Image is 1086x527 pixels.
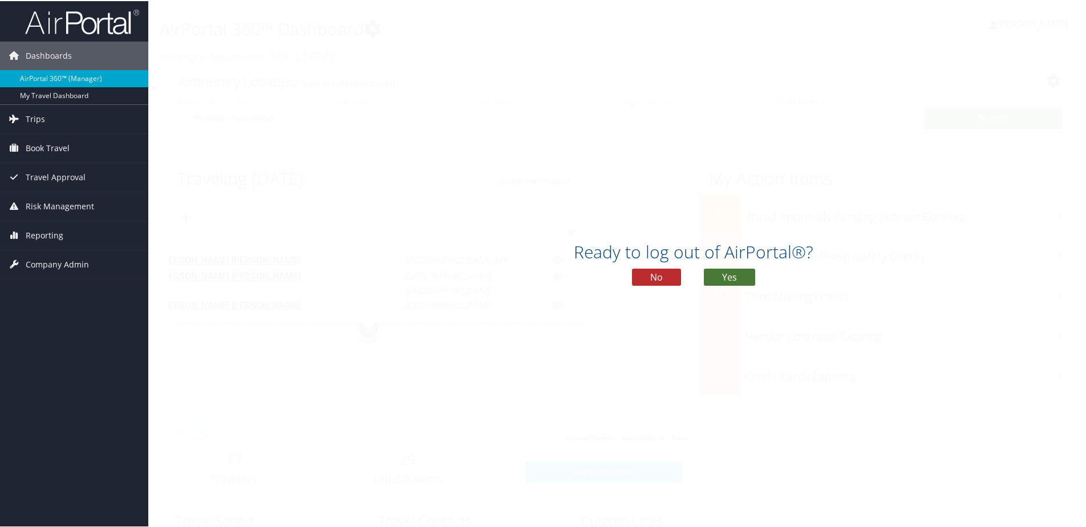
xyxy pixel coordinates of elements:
[26,162,86,190] span: Travel Approval
[26,220,63,249] span: Reporting
[26,249,89,278] span: Company Admin
[26,133,70,161] span: Book Travel
[26,104,45,132] span: Trips
[25,7,139,34] img: airportal-logo.png
[632,267,681,285] button: No
[26,40,72,69] span: Dashboards
[26,191,94,220] span: Risk Management
[704,267,755,285] button: Yes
